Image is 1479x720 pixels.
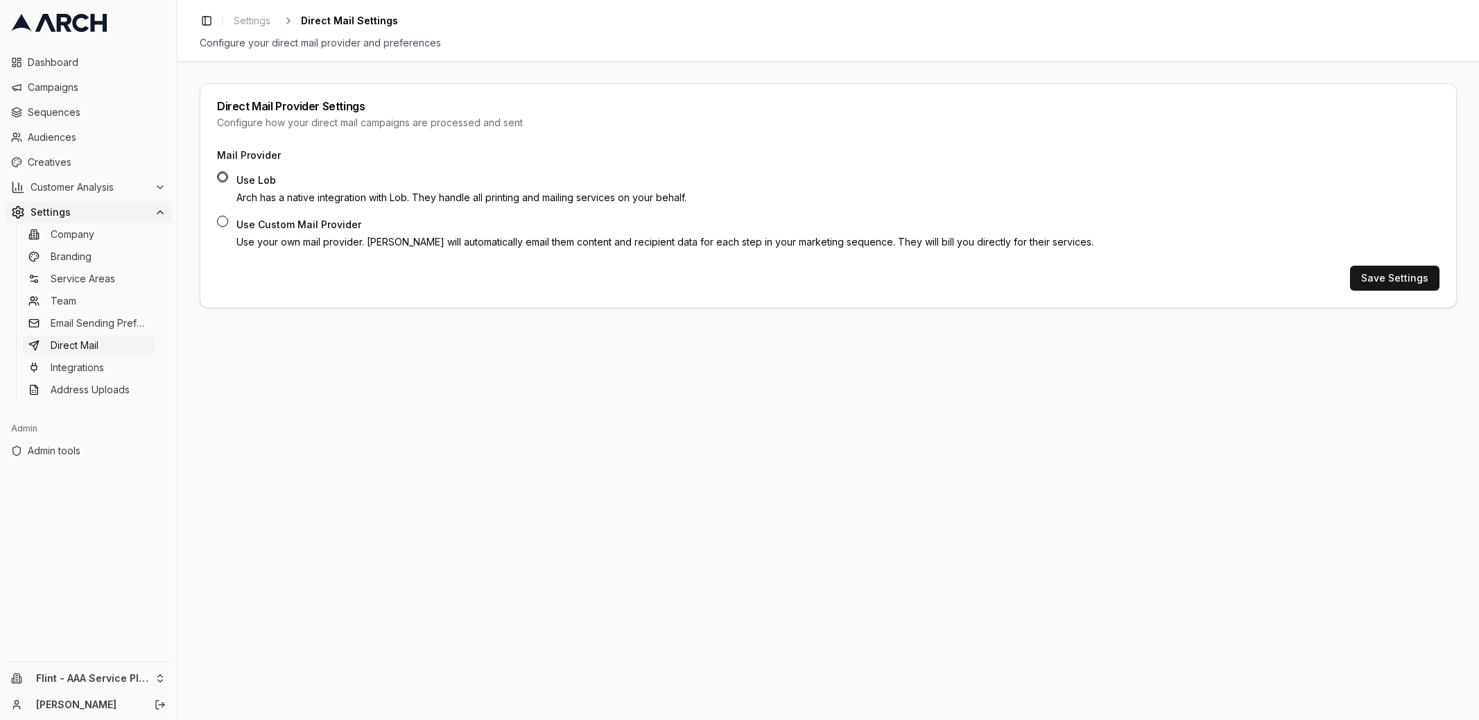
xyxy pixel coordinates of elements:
nav: breadcrumb [228,11,398,31]
span: Dashboard [28,55,166,69]
a: Settings [228,11,276,31]
a: Integrations [23,358,155,377]
a: Admin tools [6,440,171,462]
div: Admin [6,418,171,440]
a: Team [23,291,155,311]
a: Company [23,225,155,244]
label: Mail Provider [217,149,281,161]
label: Use Lob [236,174,276,186]
span: Direct Mail Settings [301,14,398,28]
span: Creatives [28,155,166,169]
p: Arch has a native integration with . They handle all printing and mailing services on your behalf. [236,191,686,205]
span: Email Sending Preferences [51,316,149,330]
button: Customer Analysis [6,176,171,198]
span: Team [51,294,76,308]
a: Dashboard [6,51,171,74]
div: Configure how your direct mail campaigns are processed and sent [217,116,1439,130]
span: Campaigns [28,80,166,94]
span: Sequences [28,105,166,119]
span: Flint - AAA Service Plumbing [36,672,149,685]
span: Integrations [51,361,104,375]
button: Flint - AAA Service Plumbing [6,667,171,689]
a: Address Uploads [23,380,155,400]
button: Log out [150,695,170,714]
span: Service Areas [51,272,115,286]
span: Settings [234,14,270,28]
div: Configure your direct mail provider and preferences [200,36,1457,50]
span: Customer Analysis [31,180,149,194]
a: Creatives [6,151,171,173]
div: Direct Mail Provider Settings [217,101,1439,112]
label: Use Custom Mail Provider [236,218,361,230]
span: Branding [51,250,92,264]
button: Settings [6,201,171,223]
a: Branding [23,247,155,266]
span: Address Uploads [51,383,130,397]
a: Campaigns [6,76,171,98]
span: Audiences [28,130,166,144]
a: Audiences [6,126,171,148]
a: Lob [390,191,407,203]
a: Direct Mail [23,336,155,355]
span: Settings [31,205,149,219]
a: Email Sending Preferences [23,314,155,333]
p: Use your own mail provider. [PERSON_NAME] will automatically email them content and recipient dat... [236,235,1093,249]
span: Company [51,228,94,241]
span: Admin tools [28,444,166,458]
a: Sequences [6,101,171,123]
span: Direct Mail [51,338,98,352]
a: Service Areas [23,269,155,289]
button: Save Settings [1350,266,1439,291]
a: [PERSON_NAME] [36,698,139,712]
